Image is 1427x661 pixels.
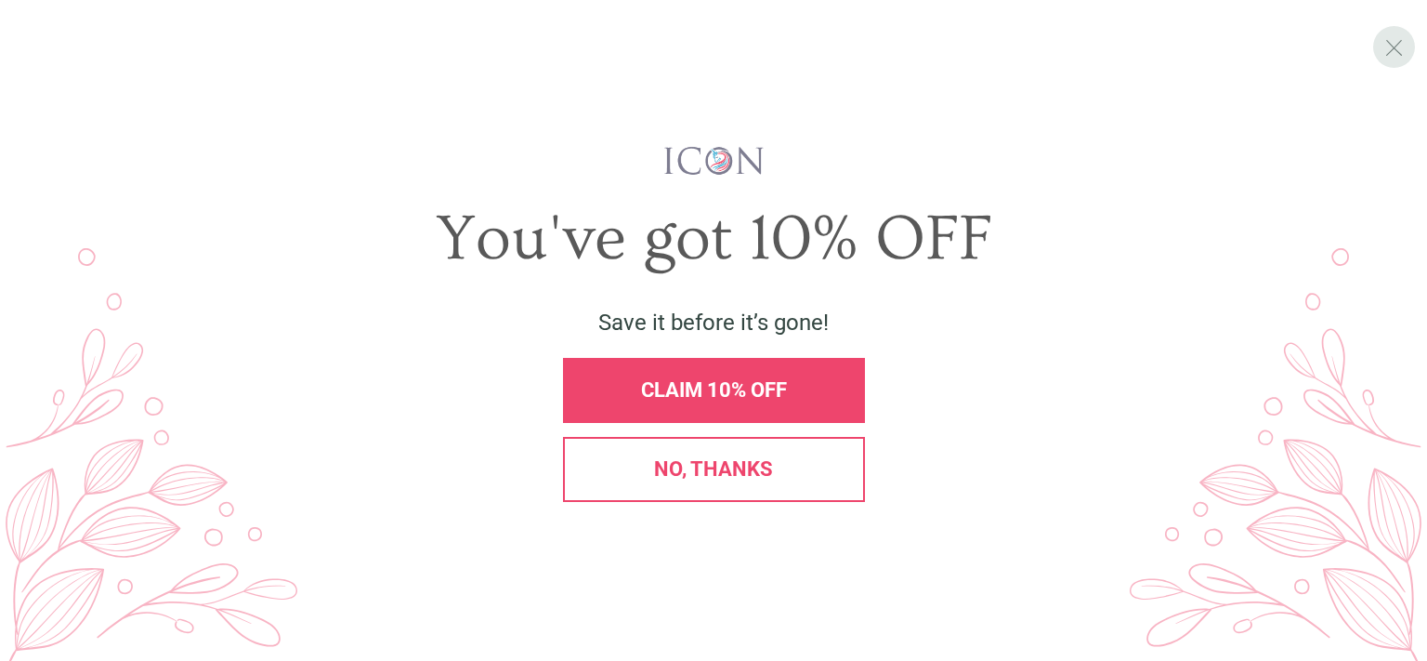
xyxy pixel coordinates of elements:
img: iconwallstickersl_1754656298800.png [661,145,766,177]
span: No, thanks [654,457,773,481]
span: X [1384,33,1404,61]
span: Save it before it’s gone! [598,310,829,336]
span: You've got 10% OFF [436,203,992,275]
span: CLAIM 10% OFF [641,378,787,402]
